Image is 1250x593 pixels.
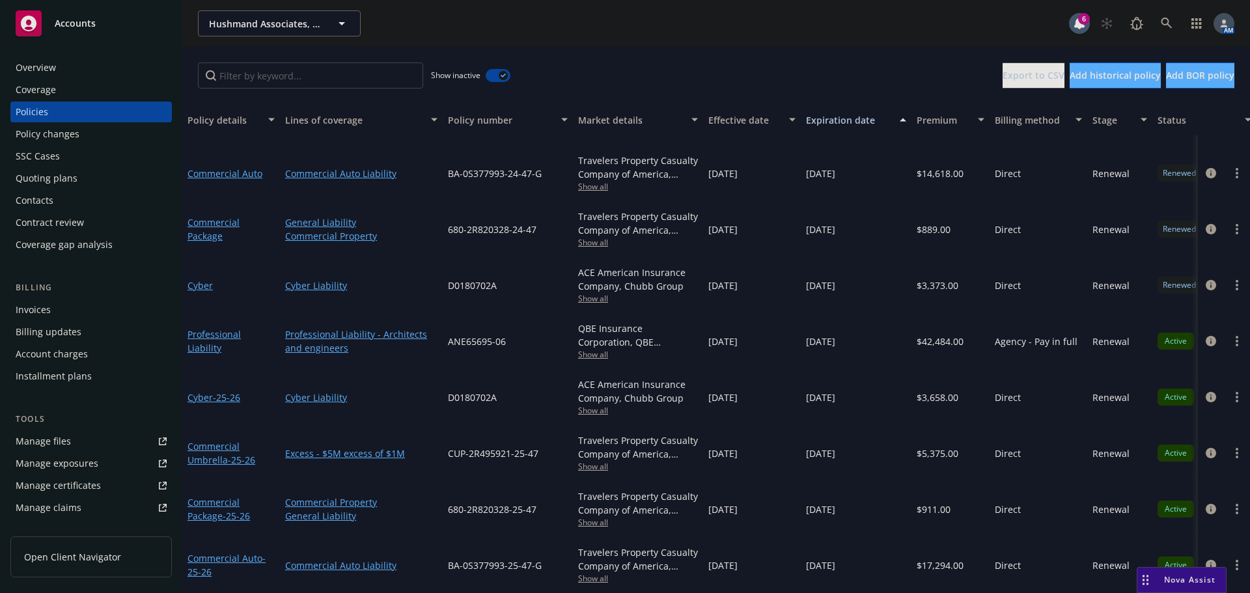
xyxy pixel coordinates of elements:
[209,17,322,31] span: Hushmand Associates, Inc.
[55,18,96,29] span: Accounts
[806,113,892,127] div: Expiration date
[1078,13,1090,25] div: 6
[1229,445,1245,461] a: more
[1003,62,1064,89] button: Export to CSV
[10,322,172,342] a: Billing updates
[10,102,172,122] a: Policies
[10,212,172,233] a: Contract review
[917,223,951,236] span: $889.00
[10,453,172,474] a: Manage exposures
[1229,389,1245,405] a: more
[1003,69,1064,81] span: Export to CSV
[578,573,698,584] span: Show all
[16,366,92,387] div: Installment plans
[995,335,1077,348] span: Agency - Pay in full
[1163,559,1189,571] span: Active
[198,62,423,89] input: Filter by keyword...
[16,497,81,518] div: Manage claims
[578,113,684,127] div: Market details
[578,349,698,360] span: Show all
[1203,333,1219,349] a: circleInformation
[911,104,990,135] button: Premium
[16,124,79,145] div: Policy changes
[917,113,970,127] div: Premium
[448,279,497,292] span: D0180702A
[187,496,250,522] a: Commercial Package
[1158,113,1237,127] div: Status
[1070,69,1161,81] span: Add historical policy
[10,344,172,365] a: Account charges
[285,391,437,404] a: Cyber Liability
[1229,277,1245,293] a: more
[448,223,536,236] span: 680-2R820328-24-47
[10,475,172,496] a: Manage certificates
[1163,391,1189,403] span: Active
[995,447,1021,460] span: Direct
[1163,279,1196,291] span: Renewed
[24,550,121,564] span: Open Client Navigator
[10,431,172,452] a: Manage files
[448,335,506,348] span: ANE65695-06
[917,279,958,292] span: $3,373.00
[1229,165,1245,181] a: more
[16,146,60,167] div: SSC Cases
[1124,10,1150,36] a: Report a Bug
[1203,445,1219,461] a: circleInformation
[187,552,266,578] a: Commercial Auto
[1070,62,1161,89] button: Add historical policy
[285,229,437,243] a: Commercial Property
[1137,567,1227,593] button: Nova Assist
[1092,335,1130,348] span: Renewal
[1163,503,1189,515] span: Active
[10,234,172,255] a: Coverage gap analysis
[578,237,698,248] span: Show all
[917,503,951,516] span: $911.00
[1164,574,1215,585] span: Nova Assist
[708,559,738,572] span: [DATE]
[10,57,172,78] a: Overview
[1092,447,1130,460] span: Renewal
[285,447,437,460] a: Excess - $5M excess of $1M
[995,279,1021,292] span: Direct
[187,391,240,404] a: Cyber
[285,327,437,355] a: Professional Liability - Architects and engineers
[10,124,172,145] a: Policy changes
[917,167,964,180] span: $14,618.00
[806,503,835,516] span: [DATE]
[443,104,573,135] button: Policy number
[16,190,53,211] div: Contacts
[16,344,88,365] div: Account charges
[708,223,738,236] span: [DATE]
[280,104,443,135] button: Lines of coverage
[16,57,56,78] div: Overview
[198,10,361,36] button: Hushmand Associates, Inc.
[448,167,542,180] span: BA-0S377993-24-47-G
[1203,221,1219,237] a: circleInformation
[917,335,964,348] span: $42,484.00
[708,167,738,180] span: [DATE]
[708,391,738,404] span: [DATE]
[16,431,71,452] div: Manage files
[917,559,964,572] span: $17,294.00
[1203,277,1219,293] a: circleInformation
[10,299,172,320] a: Invoices
[1203,501,1219,517] a: circleInformation
[995,559,1021,572] span: Direct
[917,391,958,404] span: $3,658.00
[16,299,51,320] div: Invoices
[1092,223,1130,236] span: Renewal
[1163,447,1189,459] span: Active
[187,440,255,466] a: Commercial Umbrella
[1203,389,1219,405] a: circleInformation
[1137,568,1154,592] div: Drag to move
[573,104,703,135] button: Market details
[16,475,101,496] div: Manage certificates
[703,104,801,135] button: Effective date
[995,223,1021,236] span: Direct
[187,216,240,242] a: Commercial Package
[806,335,835,348] span: [DATE]
[16,234,113,255] div: Coverage gap analysis
[448,503,536,516] span: 680-2R820328-25-47
[10,281,172,294] div: Billing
